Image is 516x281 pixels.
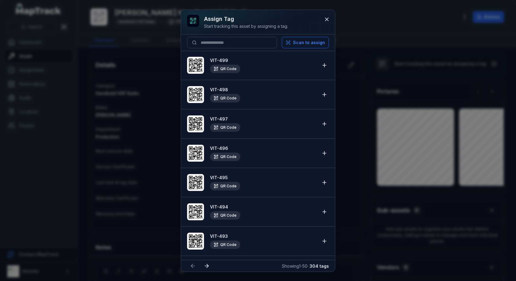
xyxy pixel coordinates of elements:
div: QR Code [210,65,240,73]
strong: VIT-496 [210,145,316,151]
div: Start tracking this asset by assigning a tag. [204,23,288,29]
div: QR Code [210,211,240,220]
div: QR Code [210,182,240,190]
button: Scan to assign [282,37,329,48]
strong: VIT-499 [210,57,316,63]
strong: 304 tags [310,263,329,269]
div: QR Code [210,123,240,132]
h3: Assign tag [204,15,288,23]
div: QR Code [210,94,240,102]
strong: VIT-493 [210,233,316,239]
strong: VIT-498 [210,87,316,93]
strong: VIT-495 [210,175,316,181]
div: QR Code [210,241,240,249]
strong: VIT-497 [210,116,316,122]
span: Showing 1 - 50 · [282,263,329,269]
div: QR Code [210,153,240,161]
strong: VIT-494 [210,204,316,210]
